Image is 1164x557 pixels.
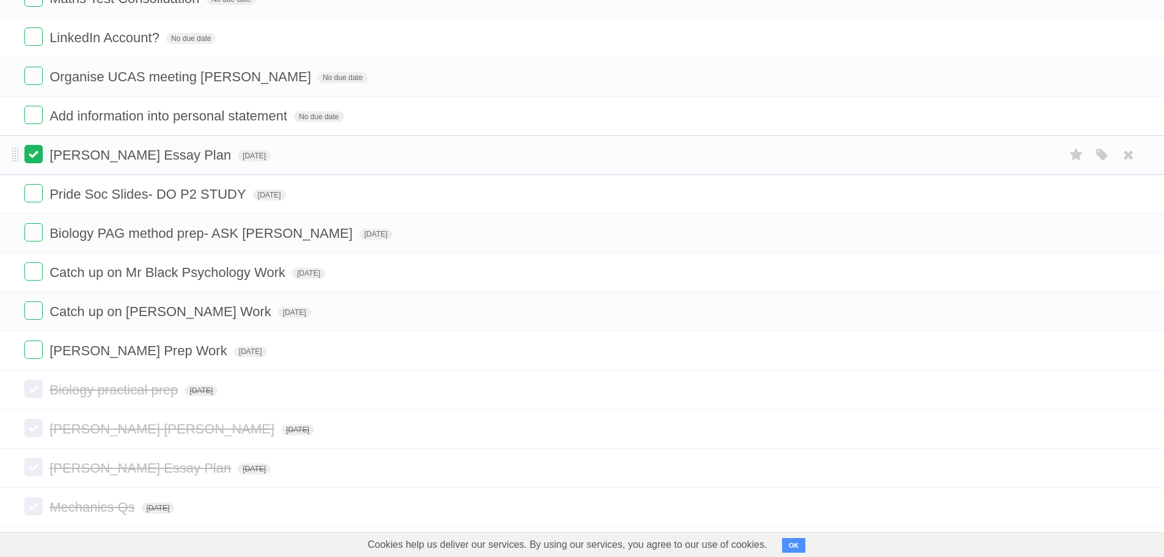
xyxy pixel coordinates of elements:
[253,190,286,201] span: [DATE]
[24,341,43,359] label: Done
[49,304,274,319] span: Catch up on [PERSON_NAME] Work
[1065,145,1088,165] label: Star task
[49,108,290,124] span: Add information into personal statement
[24,301,43,320] label: Done
[24,262,43,281] label: Done
[24,28,43,46] label: Done
[49,460,234,476] span: [PERSON_NAME] Essay Plan
[281,424,314,435] span: [DATE]
[24,497,43,515] label: Done
[356,533,780,557] span: Cookies help us deliver our services. By using our services, you agree to our use of cookies.
[359,229,392,240] span: [DATE]
[24,223,43,242] label: Done
[166,33,216,44] span: No due date
[49,265,288,280] span: Catch up on Mr Black Psychology Work
[318,72,367,83] span: No due date
[49,226,356,241] span: Biology PAG method prep- ASK [PERSON_NAME]
[49,421,277,437] span: [PERSON_NAME] [PERSON_NAME]
[24,67,43,85] label: Done
[234,346,267,357] span: [DATE]
[294,111,343,122] span: No due date
[49,30,163,45] span: LinkedIn Account?
[24,184,43,202] label: Done
[24,419,43,437] label: Done
[292,268,325,279] span: [DATE]
[49,147,234,163] span: [PERSON_NAME] Essay Plan
[24,145,43,163] label: Done
[278,307,311,318] span: [DATE]
[185,385,218,396] span: [DATE]
[49,186,249,202] span: Pride Soc Slides- DO P2 STUDY
[24,106,43,124] label: Done
[24,380,43,398] label: Done
[142,503,175,514] span: [DATE]
[49,382,181,397] span: Biology practical prep
[782,538,806,553] button: OK
[24,458,43,476] label: Done
[238,150,271,161] span: [DATE]
[49,69,314,84] span: Organise UCAS meeting [PERSON_NAME]
[49,500,137,515] span: Mechanics Qs
[49,343,230,358] span: [PERSON_NAME] Prep Work
[238,463,271,474] span: [DATE]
